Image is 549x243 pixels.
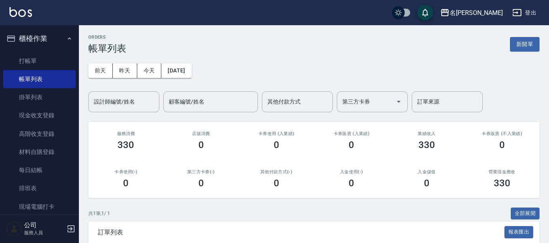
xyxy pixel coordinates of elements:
button: Open [392,95,405,108]
h3: 服務消費 [98,131,154,136]
h2: 第三方卡券(-) [173,169,230,174]
h5: 公司 [24,221,64,229]
button: 全部展開 [511,208,540,220]
h3: 0 [349,139,354,150]
button: 報表匯出 [504,226,534,238]
h2: 卡券使用 (入業績) [248,131,304,136]
h3: 0 [349,178,354,189]
h3: 0 [123,178,129,189]
button: 新開單 [510,37,540,52]
a: 每日結帳 [3,161,76,179]
a: 掛單列表 [3,88,76,106]
a: 現金收支登錄 [3,106,76,124]
p: 共 1 筆, 1 / 1 [88,210,110,217]
h3: 330 [418,139,435,150]
img: Logo [9,7,32,17]
span: 訂單列表 [98,228,504,236]
h3: 0 [274,178,279,189]
a: 打帳單 [3,52,76,70]
a: 新開單 [510,40,540,48]
button: 昨天 [113,63,137,78]
p: 服務人員 [24,229,64,236]
h2: 其他付款方式(-) [248,169,304,174]
img: Person [6,221,22,237]
h2: ORDERS [88,35,126,40]
h3: 帳單列表 [88,43,126,54]
h3: 0 [499,139,505,150]
button: [DATE] [161,63,191,78]
a: 高階收支登錄 [3,125,76,143]
h2: 店販消費 [173,131,230,136]
h3: 0 [424,178,429,189]
h3: 0 [198,139,204,150]
a: 帳單列表 [3,70,76,88]
a: 材料自購登錄 [3,143,76,161]
button: 櫃檯作業 [3,28,76,49]
h3: 330 [494,178,510,189]
a: 排班表 [3,179,76,197]
button: 登出 [509,6,540,20]
h2: 營業現金應收 [474,169,530,174]
button: 前天 [88,63,113,78]
h3: 0 [198,178,204,189]
h2: 卡券使用(-) [98,169,154,174]
h2: 入金使用(-) [323,169,380,174]
a: 現場電腦打卡 [3,198,76,216]
div: 名[PERSON_NAME] [450,8,503,18]
button: save [417,5,433,20]
h2: 業績收入 [399,131,455,136]
h3: 330 [118,139,134,150]
h2: 入金儲值 [399,169,455,174]
button: 今天 [137,63,162,78]
button: 名[PERSON_NAME] [437,5,506,21]
a: 報表匯出 [504,228,534,236]
h2: 卡券販賣 (入業績) [323,131,380,136]
h2: 卡券販賣 (不入業績) [474,131,530,136]
h3: 0 [274,139,279,150]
